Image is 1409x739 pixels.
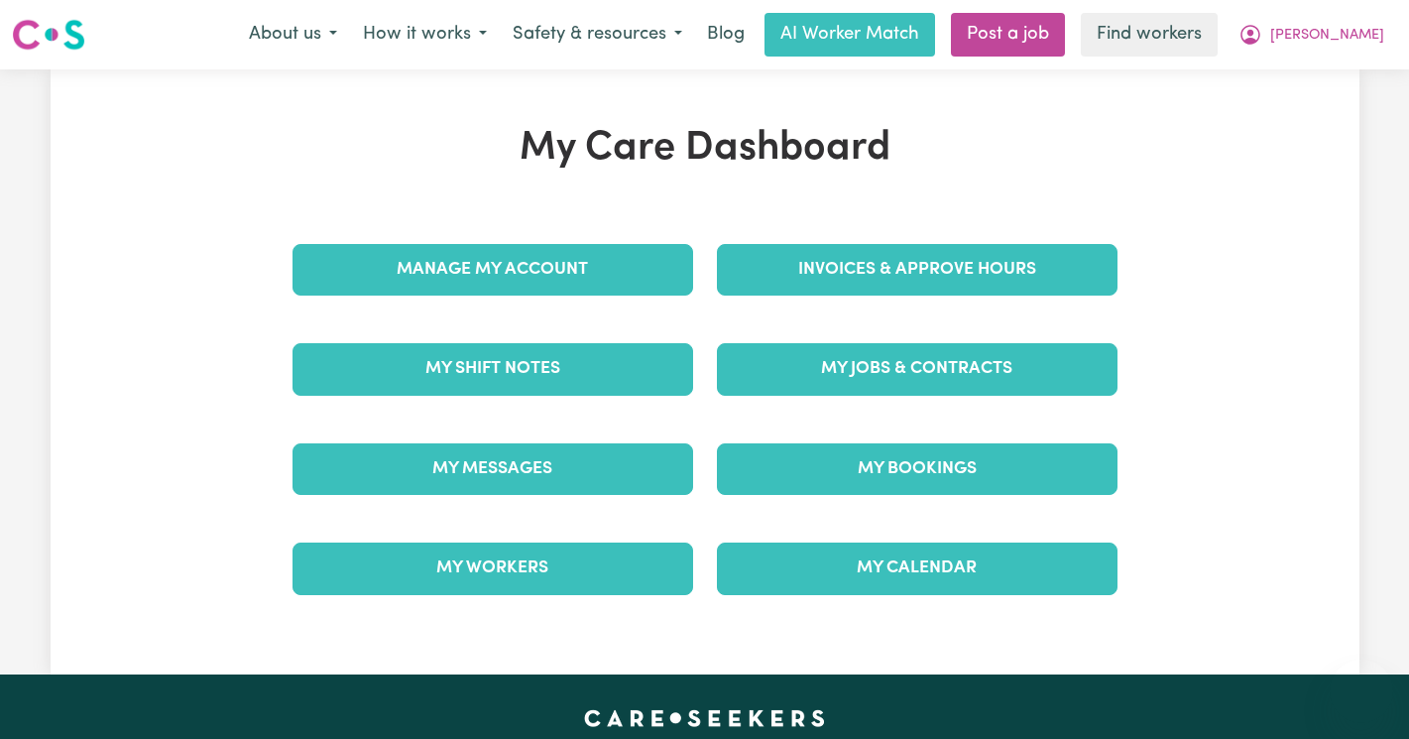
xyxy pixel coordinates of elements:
[1330,660,1393,723] iframe: Button to launch messaging window
[951,13,1065,57] a: Post a job
[12,12,85,58] a: Careseekers logo
[293,543,693,594] a: My Workers
[281,125,1129,173] h1: My Care Dashboard
[764,13,935,57] a: AI Worker Match
[717,543,1117,594] a: My Calendar
[12,17,85,53] img: Careseekers logo
[695,13,757,57] a: Blog
[717,244,1117,296] a: Invoices & Approve Hours
[293,244,693,296] a: Manage My Account
[350,14,500,56] button: How it works
[717,443,1117,495] a: My Bookings
[293,343,693,395] a: My Shift Notes
[1081,13,1218,57] a: Find workers
[293,443,693,495] a: My Messages
[500,14,695,56] button: Safety & resources
[236,14,350,56] button: About us
[584,710,825,726] a: Careseekers home page
[1226,14,1397,56] button: My Account
[1270,25,1384,47] span: [PERSON_NAME]
[717,343,1117,395] a: My Jobs & Contracts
